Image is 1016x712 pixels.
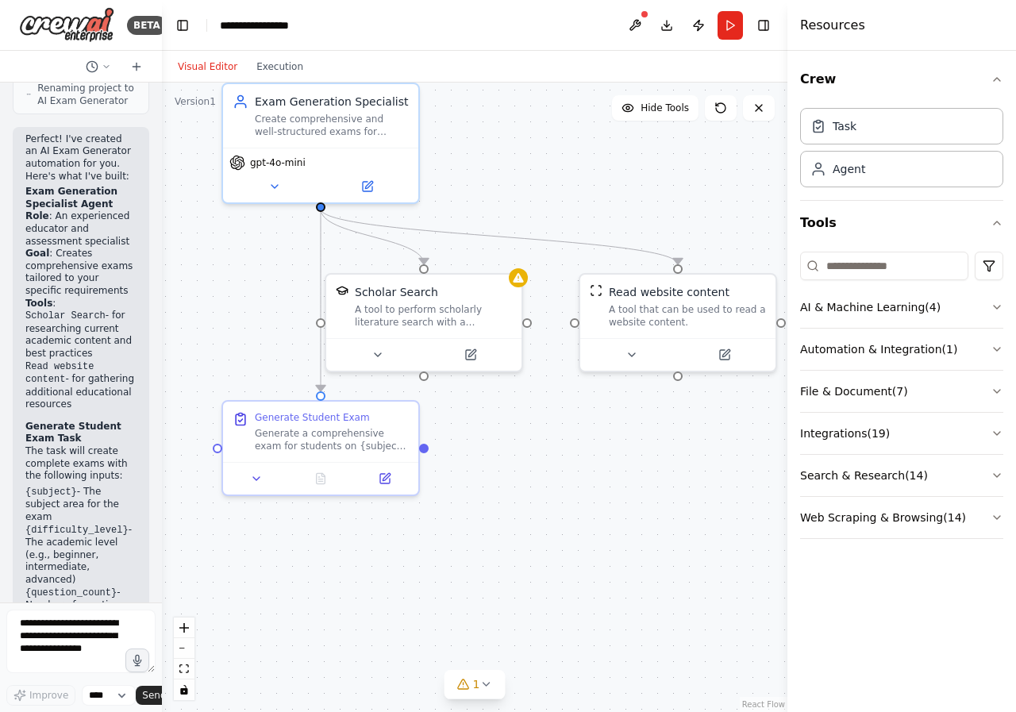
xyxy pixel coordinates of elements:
button: Tools [800,201,1003,245]
strong: Role [25,210,49,221]
div: Crew [800,102,1003,200]
div: BETA [127,16,167,35]
code: {difficulty_level} [25,525,129,536]
span: 1 [473,676,480,692]
g: Edge from 8cb610ec-4fbb-4dc3-9c9a-b7ad6ff09f4a to e27f9e5e-1d14-4c43-9f3a-de210d5da93a [313,209,686,264]
li: - Number of questions to include [25,587,137,625]
span: Hide Tools [641,102,689,114]
button: Improve [6,685,75,706]
code: {subject} [25,487,77,498]
button: zoom in [174,618,194,638]
div: Generate a comprehensive exam for students on {subject} at {difficulty_level} level. The exam sho... [255,427,409,452]
div: Generate Student Exam [255,411,370,424]
img: ScrapeWebsiteTool [590,284,602,297]
span: Send [142,689,166,702]
strong: Goal [25,248,49,259]
button: Search & Research(14) [800,455,1003,496]
button: 1 [444,670,506,699]
li: - for researching current academic content and best practices [25,310,137,360]
div: A tool to perform scholarly literature search with a search_query. [355,303,512,329]
button: Automation & Integration(1) [800,329,1003,370]
button: Hide Tools [612,95,698,121]
li: : [25,298,137,411]
g: Edge from 8cb610ec-4fbb-4dc3-9c9a-b7ad6ff09f4a to e953cf92-4af6-4f8c-86ae-d5452a0bc28e [313,209,329,391]
button: zoom out [174,638,194,659]
nav: breadcrumb [220,17,314,33]
button: Open in side panel [679,345,769,364]
div: ScrapeWebsiteToolRead website contentA tool that can be used to read a website content. [579,273,777,372]
li: - for gathering additional educational resources [25,360,137,411]
div: React Flow controls [174,618,194,700]
button: Open in side panel [425,345,515,364]
button: Switch to previous chat [79,57,117,76]
img: SerplyScholarSearchTool [336,284,348,297]
button: Hide left sidebar [171,14,194,37]
button: Visual Editor [168,57,247,76]
div: Agent [833,161,865,177]
span: Improve [29,689,68,702]
button: File & Document(7) [800,371,1003,412]
strong: Exam Generation Specialist Agent [25,186,117,210]
p: Perfect! I've created an AI Exam Generator automation for you. Here's what I've built: [25,133,137,183]
button: Send [136,686,185,705]
li: - The academic level (e.g., beginner, intermediate, advanced) [25,524,137,587]
div: Generate Student ExamGenerate a comprehensive exam for students on {subject} at {difficulty_level... [221,400,420,496]
button: Integrations(19) [800,413,1003,454]
div: Version 1 [175,95,216,108]
strong: Generate Student Exam Task [25,421,121,445]
button: AI & Machine Learning(4) [800,287,1003,328]
button: Web Scraping & Browsing(14) [800,497,1003,538]
button: Start a new chat [124,57,149,76]
p: The task will create complete exams with the following inputs: [25,445,137,483]
button: fit view [174,659,194,679]
button: Hide right sidebar [752,14,775,37]
button: Open in side panel [322,177,412,196]
div: Task [833,118,856,134]
span: gpt-4o-mini [250,156,306,169]
strong: Tools [25,298,52,309]
div: Tools [800,245,1003,552]
div: Create comprehensive and well-structured exams for students on {subject} covering {difficulty_lev... [255,113,409,138]
code: Read website content [25,361,94,386]
button: toggle interactivity [174,679,194,700]
h4: Resources [800,16,865,35]
button: Crew [800,57,1003,102]
div: SerplyScholarSearchToolScholar SearchA tool to perform scholarly literature search with a search_... [325,273,523,372]
code: {question_count} [25,587,117,598]
div: Read website content [609,284,729,300]
button: Click to speak your automation idea [125,648,149,672]
span: Renaming project to AI Exam Generator [37,82,136,107]
div: Exam Generation SpecialistCreate comprehensive and well-structured exams for students on {subject... [221,83,420,204]
li: - The subject area for the exam [25,486,137,524]
div: Exam Generation Specialist [255,94,409,110]
button: No output available [287,469,355,488]
li: : An experienced educator and assessment specialist [25,210,137,248]
li: : Creates comprehensive exams tailored to your specific requirements [25,248,137,297]
img: Logo [19,7,114,43]
g: Edge from 8cb610ec-4fbb-4dc3-9c9a-b7ad6ff09f4a to 245a28f2-ffc4-45c8-a0c2-f32fc71ca6e1 [313,209,432,264]
div: Scholar Search [355,284,438,300]
button: Execution [247,57,313,76]
code: Scholar Search [25,310,106,321]
div: A tool that can be used to read a website content. [609,303,766,329]
a: React Flow attribution [742,700,785,709]
button: Open in side panel [357,469,412,488]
